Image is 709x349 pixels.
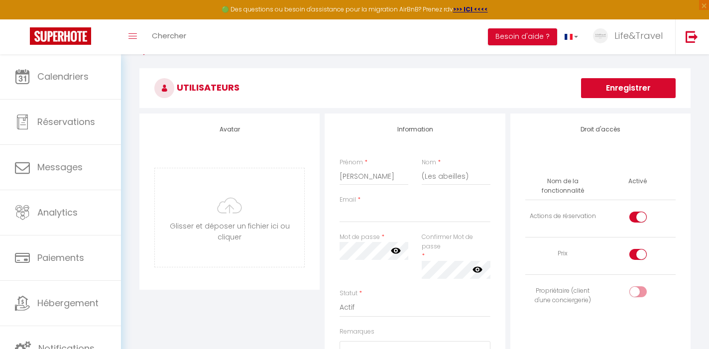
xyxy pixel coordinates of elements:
span: Messages [37,161,83,173]
img: ... [593,28,608,43]
div: Propriétaire (client d'une conciergerie) [529,286,596,305]
h4: Avatar [154,126,305,133]
label: Statut [340,289,357,298]
img: logout [686,30,698,43]
img: Super Booking [30,27,91,45]
div: Actions de réservation [529,212,596,221]
button: Enregistrer [581,78,676,98]
th: Nom de la fonctionnalité [525,173,600,200]
span: Chercher [152,30,186,41]
label: Prénom [340,158,363,167]
h3: Utilisateurs [139,68,691,108]
label: Confirmer Mot de passe [422,233,490,251]
div: Prix [529,249,596,258]
a: >>> ICI <<<< [453,5,488,13]
label: Nom [422,158,436,167]
span: Life&Travel [614,29,663,42]
span: Paiements [37,251,84,264]
label: Mot de passe [340,233,380,242]
label: Remarques [340,327,374,337]
label: Email [340,195,356,205]
a: Chercher [144,19,194,54]
button: Besoin d'aide ? [488,28,557,45]
h4: Information [340,126,490,133]
a: ... Life&Travel [586,19,675,54]
h4: Droit d'accès [525,126,676,133]
th: Activé [624,173,651,190]
span: Hébergement [37,297,99,309]
span: Calendriers [37,70,89,83]
span: Analytics [37,206,78,219]
span: Réservations [37,116,95,128]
